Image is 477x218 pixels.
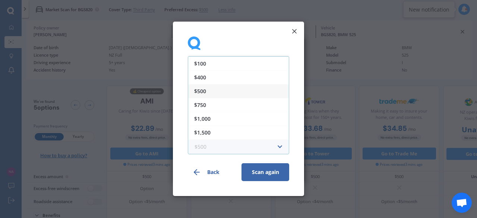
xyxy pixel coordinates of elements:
[194,116,211,121] span: $1,000
[194,61,206,66] span: $100
[194,102,206,108] span: $750
[194,130,211,135] span: $1,500
[194,89,206,94] span: $500
[241,164,289,181] button: Scan again
[188,164,236,181] button: Back
[452,193,472,213] div: Open chat
[194,75,206,80] span: $400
